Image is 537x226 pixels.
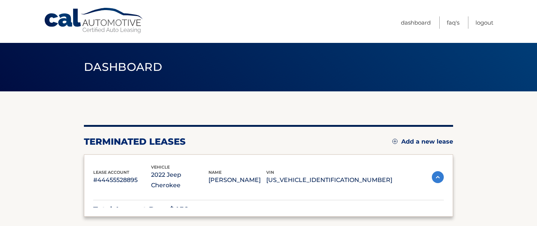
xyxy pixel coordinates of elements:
[208,175,266,185] p: [PERSON_NAME]
[208,170,222,175] span: name
[447,16,459,29] a: FAQ's
[93,203,444,216] p: Total Amount Due: $450
[84,60,162,74] span: Dashboard
[93,170,129,175] span: lease account
[93,175,151,185] p: #44455528895
[475,16,493,29] a: Logout
[151,170,209,191] p: 2022 Jeep Cherokee
[266,170,274,175] span: vin
[392,139,398,144] img: add.svg
[392,138,453,145] a: Add a new lease
[266,175,392,185] p: [US_VEHICLE_IDENTIFICATION_NUMBER]
[151,164,170,170] span: vehicle
[44,7,144,34] a: Cal Automotive
[84,136,186,147] h2: terminated leases
[432,171,444,183] img: accordion-active.svg
[401,16,431,29] a: Dashboard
